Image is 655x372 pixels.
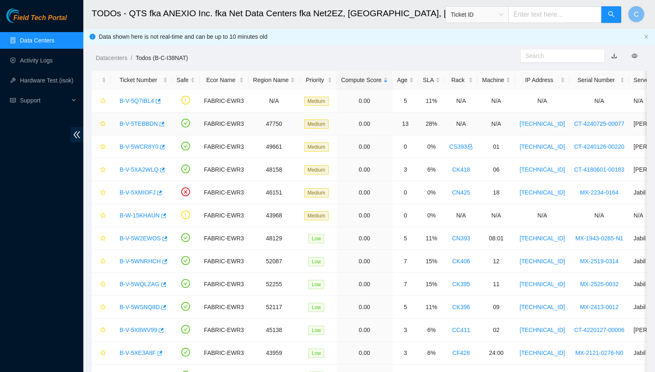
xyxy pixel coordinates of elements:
[392,158,418,181] td: 3
[520,166,565,173] a: [TECHNICAL_ID]
[248,135,300,158] td: 49661
[601,6,621,23] button: search
[70,127,83,142] span: double-left
[200,296,249,319] td: FABRIC-EWR3
[100,144,106,150] span: star
[570,90,629,112] td: N/A
[575,235,623,242] a: MX-1943-0265-N1
[248,296,300,319] td: 52117
[120,212,160,219] a: B-W-15KHAUN
[96,163,106,176] button: star
[452,235,470,242] a: CN393
[337,250,392,273] td: 0.00
[120,189,155,196] a: B-V-5XMIOFJ
[477,273,515,296] td: 11
[135,55,188,61] a: Todos (B-C-I38NAT)
[392,181,418,204] td: 0
[120,120,158,127] a: B-V-5TEBBDN
[452,350,470,356] a: CF428
[580,189,619,196] a: MX-2234-0164
[418,90,445,112] td: 11%
[337,273,392,296] td: 0.00
[120,281,160,287] a: B-V-5WQLZAG
[120,97,154,104] a: B-V-5Q7IBL4
[337,319,392,342] td: 0.00
[200,90,249,112] td: FABRIC-EWR3
[392,227,418,250] td: 5
[120,327,157,333] a: B-V-5X8WV99
[181,233,190,242] span: check-circle
[477,342,515,365] td: 24:00
[337,135,392,158] td: 0.00
[477,112,515,135] td: N/A
[308,349,324,358] span: Low
[477,158,515,181] td: 06
[100,167,106,173] span: star
[520,189,565,196] a: [TECHNICAL_ID]
[337,90,392,112] td: 0.00
[392,296,418,319] td: 5
[418,273,445,296] td: 15%
[632,53,637,59] span: eye
[181,119,190,127] span: check-circle
[96,346,106,360] button: star
[248,181,300,204] td: 46151
[100,350,106,357] span: star
[181,279,190,288] span: check-circle
[628,6,645,22] button: C
[248,250,300,273] td: 52087
[418,227,445,250] td: 11%
[248,273,300,296] td: 52255
[308,257,324,266] span: Low
[337,158,392,181] td: 0.00
[181,325,190,334] span: check-circle
[96,300,106,314] button: star
[100,258,106,265] span: star
[525,51,593,60] input: Search
[96,232,106,245] button: star
[608,11,615,19] span: search
[580,258,619,265] a: MX-2519-0314
[392,319,418,342] td: 3
[520,235,565,242] a: [TECHNICAL_ID]
[477,135,515,158] td: 01
[477,90,515,112] td: N/A
[20,57,53,64] a: Activity Logs
[96,209,106,222] button: star
[574,327,625,333] a: CT-4220127-00006
[392,135,418,158] td: 0
[570,204,629,227] td: N/A
[477,319,515,342] td: 02
[418,250,445,273] td: 15%
[248,204,300,227] td: 43968
[452,304,470,310] a: CK396
[392,250,418,273] td: 7
[100,190,106,196] span: star
[574,143,625,150] a: CT-4240126-00220
[181,210,190,219] span: exclamation-circle
[418,158,445,181] td: 6%
[200,158,249,181] td: FABRIC-EWR3
[605,49,623,62] button: download
[304,142,329,152] span: Medium
[508,6,602,23] input: Enter text here...
[96,186,106,199] button: star
[418,204,445,227] td: 0%
[575,350,623,356] a: MX-2121-0276-N0
[520,350,565,356] a: [TECHNICAL_ID]
[120,304,160,310] a: B-V-5WSNQ8D
[337,181,392,204] td: 0.00
[248,112,300,135] td: 47750
[181,302,190,311] span: check-circle
[181,96,190,105] span: exclamation-circle
[520,143,565,150] a: [TECHNICAL_ID]
[574,120,625,127] a: CT-4240725-00077
[100,98,106,105] span: star
[96,277,106,291] button: star
[120,143,158,150] a: B-V-5WCR8Y0
[392,273,418,296] td: 7
[418,296,445,319] td: 11%
[6,15,67,26] a: Akamai TechnologiesField Tech Portal
[20,92,69,109] span: Support
[452,327,470,333] a: CC411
